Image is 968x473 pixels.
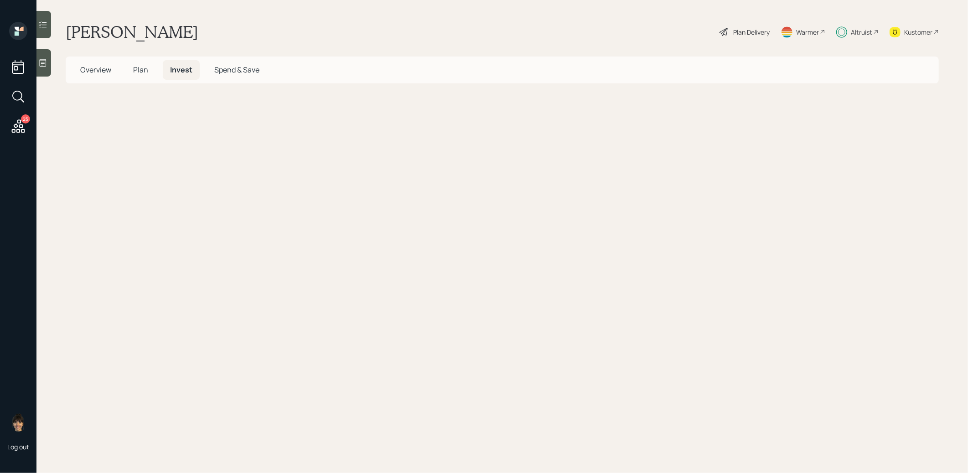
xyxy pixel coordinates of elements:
[904,27,932,37] div: Kustomer
[733,27,770,37] div: Plan Delivery
[851,27,872,37] div: Altruist
[21,114,30,123] div: 25
[9,413,27,432] img: treva-nostdahl-headshot.png
[170,65,192,75] span: Invest
[66,22,198,42] h1: [PERSON_NAME]
[133,65,148,75] span: Plan
[80,65,111,75] span: Overview
[796,27,819,37] div: Warmer
[214,65,259,75] span: Spend & Save
[7,442,29,451] div: Log out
